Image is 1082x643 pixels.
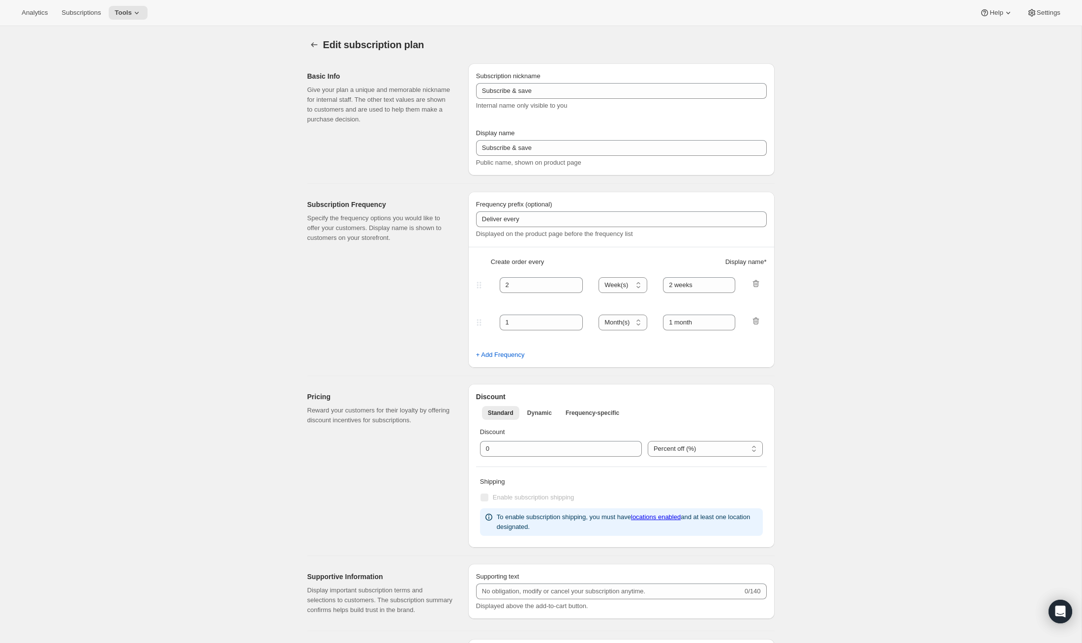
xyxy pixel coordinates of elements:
span: Standard [488,409,513,417]
span: + Add Frequency [476,350,525,360]
h2: Discount [476,392,767,402]
span: Tools [115,9,132,17]
span: Frequency prefix (optional) [476,201,552,208]
input: 1 month [663,315,735,330]
span: Display name * [725,257,767,267]
input: No obligation, modify or cancel your subscription anytime. [476,584,743,599]
p: Reward your customers for their loyalty by offering discount incentives for subscriptions. [307,406,452,425]
span: Displayed above the add-to-cart button. [476,602,588,610]
span: Internal name only visible to you [476,102,568,109]
span: Dynamic [527,409,552,417]
span: Public name, shown on product page [476,159,581,166]
p: Give your plan a unique and memorable nickname for internal staff. The other text values are show... [307,85,452,124]
span: Analytics [22,9,48,17]
button: Subscription plans [307,38,321,52]
div: Open Intercom Messenger [1049,600,1072,623]
p: Specify the frequency options you would like to offer your customers. Display name is shown to cu... [307,213,452,243]
h2: Basic Info [307,71,452,81]
h2: Subscription Frequency [307,200,452,209]
input: 10 [480,441,627,457]
button: Help [974,6,1019,20]
span: Subscriptions [61,9,101,17]
a: locations enabled [631,513,681,521]
button: + Add Frequency [470,347,531,363]
span: Subscription nickname [476,72,541,80]
input: Subscribe & Save [476,140,767,156]
button: Subscriptions [56,6,107,20]
span: Help [990,9,1003,17]
input: 1 month [663,277,735,293]
button: Analytics [16,6,54,20]
p: To enable subscription shipping, you must have and at least one location designated. [497,512,759,532]
button: Tools [109,6,148,20]
span: Supporting text [476,573,519,580]
span: Frequency-specific [566,409,619,417]
input: Deliver every [476,211,767,227]
span: Create order every [491,257,544,267]
p: Discount [480,427,763,437]
button: Settings [1021,6,1066,20]
input: Subscribe & Save [476,83,767,99]
span: Edit subscription plan [323,39,424,50]
span: Displayed on the product page before the frequency list [476,230,633,237]
span: Settings [1037,9,1060,17]
p: Display important subscription terms and selections to customers. The subscription summary confir... [307,585,452,615]
p: Shipping [480,477,763,487]
span: Display name [476,129,515,137]
span: Enable subscription shipping [493,494,574,501]
h2: Supportive Information [307,572,452,582]
h2: Pricing [307,392,452,402]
